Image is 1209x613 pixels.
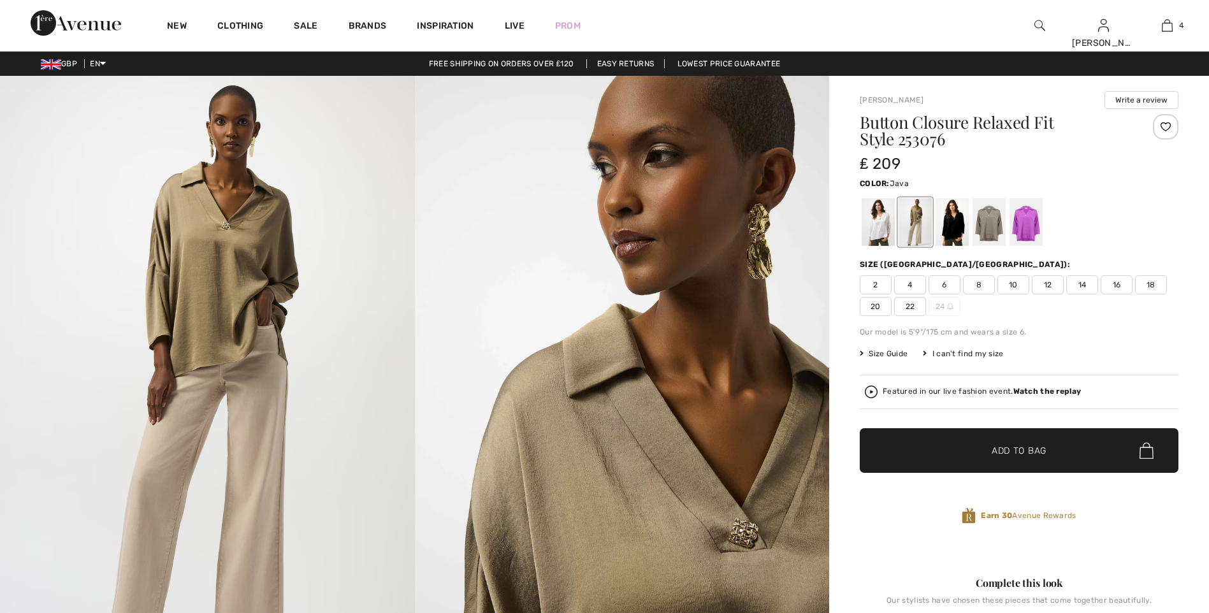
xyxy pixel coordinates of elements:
h1: Button Closure Relaxed Fit Style 253076 [860,114,1126,147]
a: Easy Returns [586,59,665,68]
span: Color: [860,179,890,188]
span: 14 [1066,275,1098,294]
strong: Earn 30 [981,511,1012,520]
div: Java [899,198,932,246]
a: Live [505,19,525,32]
button: Add to Bag [860,428,1178,473]
span: 2 [860,275,892,294]
div: Moonstone [973,198,1006,246]
div: Our model is 5'9"/175 cm and wears a size 6. [860,326,1178,338]
img: My Info [1098,18,1109,33]
a: Free shipping on orders over ₤120 [419,59,584,68]
span: 24 [929,297,960,316]
a: [PERSON_NAME] [860,96,923,105]
div: Black [936,198,969,246]
a: Lowest Price Guarantee [667,59,791,68]
img: My Bag [1162,18,1173,33]
span: 6 [929,275,960,294]
span: 20 [860,297,892,316]
img: Bag.svg [1140,442,1154,459]
div: [PERSON_NAME] [1072,36,1134,50]
span: 22 [894,297,926,316]
span: 8 [963,275,995,294]
span: EN [90,59,106,68]
span: GBP [41,59,82,68]
img: search the website [1034,18,1045,33]
span: Inspiration [417,20,474,34]
button: Write a review [1104,91,1178,109]
a: Sale [294,20,317,34]
a: New [167,20,187,34]
span: Java [890,179,909,188]
div: Complete this look [860,575,1178,591]
img: UK Pound [41,59,61,69]
span: 16 [1101,275,1133,294]
span: Size Guide [860,348,908,359]
span: 12 [1032,275,1064,294]
span: 10 [997,275,1029,294]
div: Vanilla 30 [862,198,895,246]
div: Size ([GEOGRAPHIC_DATA]/[GEOGRAPHIC_DATA]): [860,259,1073,270]
a: Sign In [1098,19,1109,31]
a: 4 [1136,18,1198,33]
span: ₤ 209 [860,155,901,173]
span: 18 [1135,275,1167,294]
div: Featured in our live fashion event. [883,387,1081,396]
div: Cosmos [1010,198,1043,246]
div: I can't find my size [923,348,1003,359]
a: Clothing [217,20,263,34]
span: 4 [1179,20,1184,31]
img: Watch the replay [865,386,878,398]
span: Avenue Rewards [981,510,1076,521]
img: 1ère Avenue [31,10,121,36]
img: Avenue Rewards [962,507,976,524]
a: Brands [349,20,387,34]
img: ring-m.svg [947,303,953,310]
a: Prom [555,19,581,32]
span: Add to Bag [992,444,1046,458]
span: 4 [894,275,926,294]
strong: Watch the replay [1013,387,1082,396]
